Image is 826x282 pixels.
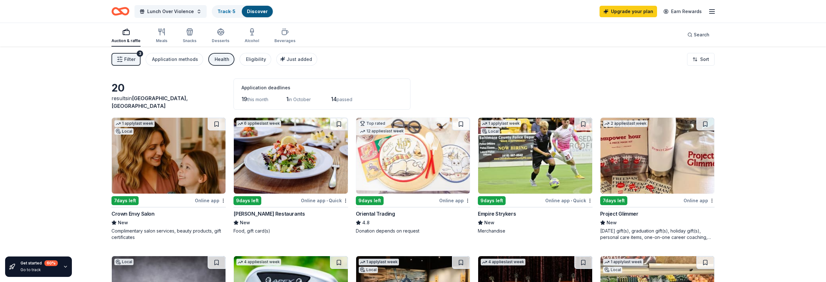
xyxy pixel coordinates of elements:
[337,97,352,102] span: passed
[439,197,470,204] div: Online app
[233,210,305,218] div: [PERSON_NAME] Restaurants
[478,117,592,234] a: Image for Empire Strykers1 applylast weekLocal9days leftOnline app•QuickEmpire StrykersNewMerchan...
[195,197,226,204] div: Online app
[134,5,207,18] button: Lunch Over Violence
[356,117,470,234] a: Image for Oriental TradingTop rated12 applieslast week9days leftOnline appOriental Trading4.8Dona...
[481,128,500,135] div: Local
[247,9,268,14] a: Discover
[183,38,196,43] div: Snacks
[682,28,715,41] button: Search
[362,219,370,226] span: 4.8
[111,82,226,94] div: 20
[246,56,266,63] div: Eligibility
[233,228,348,234] div: Food, gift card(s)
[156,38,167,43] div: Meals
[240,53,271,66] button: Eligibility
[20,260,58,266] div: Get started
[245,26,259,47] button: Alcohol
[118,219,128,226] span: New
[484,219,494,226] span: New
[247,97,268,102] span: this month
[44,260,58,266] div: 60 %
[114,128,134,135] div: Local
[236,120,281,127] div: 6 applies last week
[687,53,715,66] button: Sort
[301,197,348,204] div: Online app Quick
[215,56,229,63] div: Health
[111,228,226,241] div: Complimentary salon services, beauty products, gift certificates
[600,117,715,241] a: Image for Project Glimmer2 applieslast week7days leftOnline appProject GlimmerNew[DATE] gift(s), ...
[481,120,521,127] div: 1 apply last week
[114,120,155,127] div: 1 apply last week
[236,259,281,265] div: 4 applies last week
[111,95,188,109] span: in
[212,5,273,18] button: Track· 5Discover
[331,96,337,102] span: 14
[274,38,295,43] div: Beverages
[603,259,643,265] div: 1 apply last week
[600,118,714,194] img: Image for Project Glimmer
[234,118,348,194] img: Image for Cameron Mitchell Restaurants
[478,210,516,218] div: Empire Strykers
[356,228,470,234] div: Donation depends on request
[152,56,198,63] div: Application methods
[700,56,709,63] span: Sort
[156,26,167,47] button: Meals
[326,198,328,203] span: •
[660,6,706,17] a: Earn Rewards
[600,228,715,241] div: [DATE] gift(s), graduation gift(s), holiday gift(s), personal care items, one-on-one career coach...
[359,120,386,127] div: Top rated
[111,38,141,43] div: Auction & raffle
[111,95,188,109] span: [GEOGRAPHIC_DATA], [GEOGRAPHIC_DATA]
[603,267,622,273] div: Local
[111,53,141,66] button: Filter3
[111,4,129,19] a: Home
[359,259,399,265] div: 1 apply last week
[600,6,657,17] a: Upgrade your plan
[146,53,203,66] button: Application methods
[111,210,155,218] div: Crown Envy Salon
[112,118,226,194] img: Image for Crown Envy Salon
[684,197,715,204] div: Online app
[111,94,226,110] div: results
[137,50,143,57] div: 3
[212,38,229,43] div: Desserts
[114,259,134,265] div: Local
[111,117,226,241] a: Image for Crown Envy Salon1 applylast weekLocal7days leftOnline appCrown Envy SalonNewComplimenta...
[218,9,235,14] a: Track· 5
[124,56,135,63] span: Filter
[20,267,58,272] div: Go to track
[111,196,139,205] div: 7 days left
[478,118,592,194] img: Image for Empire Strykers
[359,267,378,273] div: Local
[478,196,506,205] div: 9 days left
[600,210,639,218] div: Project Glimmer
[600,196,627,205] div: 7 days left
[183,26,196,47] button: Snacks
[481,259,525,265] div: 4 applies last week
[694,31,709,39] span: Search
[111,26,141,47] button: Auction & raffle
[478,228,592,234] div: Merchandise
[356,196,384,205] div: 9 days left
[288,97,311,102] span: in October
[356,118,470,194] img: Image for Oriental Trading
[245,38,259,43] div: Alcohol
[208,53,234,66] button: Health
[359,128,405,135] div: 12 applies last week
[147,8,194,15] span: Lunch Over Violence
[607,219,617,226] span: New
[274,26,295,47] button: Beverages
[287,56,312,62] span: Just added
[276,53,317,66] button: Just added
[356,210,395,218] div: Oriental Trading
[545,197,593,204] div: Online app Quick
[241,96,247,102] span: 19
[233,117,348,234] a: Image for Cameron Mitchell Restaurants6 applieslast week9days leftOnline app•Quick[PERSON_NAME] R...
[212,26,229,47] button: Desserts
[603,120,648,127] div: 2 applies last week
[241,84,402,92] div: Application deadlines
[286,96,288,102] span: 1
[240,219,250,226] span: New
[571,198,572,203] span: •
